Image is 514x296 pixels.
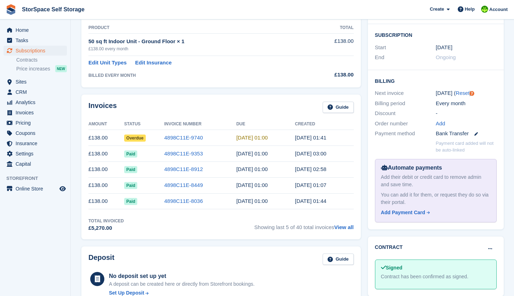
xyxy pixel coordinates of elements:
[381,209,425,216] div: Add Payment Card
[16,108,58,118] span: Invoices
[381,164,491,172] div: Automate payments
[16,77,58,87] span: Sites
[295,182,327,188] time: 2025-05-01 00:07:41 UTC
[164,119,236,130] th: Invoice Number
[481,6,488,13] img: paul catt
[4,149,67,159] a: menu
[4,128,67,138] a: menu
[16,149,58,159] span: Settings
[164,182,203,188] a: 4898C11E-8449
[236,119,295,130] th: Due
[164,150,203,156] a: 4898C11E-9353
[4,97,67,107] a: menu
[381,173,491,188] div: Add their debit or credit card to remove admin and save time.
[55,65,67,72] div: NEW
[381,273,491,280] div: Contract has been confirmed as signed.
[88,218,124,224] div: Total Invoiced
[236,182,268,188] time: 2025-05-02 00:00:00 UTC
[489,6,508,13] span: Account
[436,99,497,108] div: Every month
[430,6,444,13] span: Create
[310,71,354,79] div: £138.00
[88,59,127,67] a: Edit Unit Types
[6,4,16,15] img: stora-icon-8386f47178a22dfd0bd8f6a31ec36ba5ce8667c1dd55bd0f319d3a0aa187defe.svg
[16,87,58,97] span: CRM
[16,46,58,56] span: Subscriptions
[4,46,67,56] a: menu
[88,254,114,265] h2: Deposit
[469,90,475,97] div: Tooltip anchor
[124,150,137,158] span: Paid
[4,25,67,35] a: menu
[164,198,203,204] a: 4898C11E-8036
[254,218,354,232] span: Showing last 5 of 40 total invoices
[295,166,327,172] time: 2025-06-01 01:58:02 UTC
[124,198,137,205] span: Paid
[16,65,67,73] a: Price increases NEW
[4,77,67,87] a: menu
[88,102,117,113] h2: Invoices
[375,120,436,128] div: Order number
[88,146,124,162] td: £138.00
[236,135,268,141] time: 2025-08-02 00:00:00 UTC
[4,118,67,128] a: menu
[456,90,469,96] a: Reset
[88,193,124,209] td: £138.00
[334,224,354,230] a: View all
[375,53,436,62] div: End
[4,159,67,169] a: menu
[4,108,67,118] a: menu
[124,182,137,189] span: Paid
[88,177,124,193] td: £138.00
[124,135,146,142] span: Overdue
[436,44,452,52] time: 2022-05-01 00:00:00 UTC
[323,254,354,265] a: Guide
[16,128,58,138] span: Coupons
[88,22,310,34] th: Product
[465,6,475,13] span: Help
[310,33,354,56] td: £138.00
[109,272,255,280] div: No deposit set up yet
[6,175,70,182] span: Storefront
[375,130,436,138] div: Payment method
[310,22,354,34] th: Total
[436,54,456,60] span: Ongoing
[375,99,436,108] div: Billing period
[375,77,497,84] h2: Billing
[381,209,488,216] a: Add Payment Card
[375,109,436,118] div: Discount
[88,224,124,232] div: £5,270.00
[295,150,327,156] time: 2025-07-01 02:00:38 UTC
[16,184,58,194] span: Online Store
[16,35,58,45] span: Tasks
[236,198,268,204] time: 2025-04-02 00:00:00 UTC
[381,191,491,206] div: You can add it for them, or request they do so via their portal.
[375,44,436,52] div: Start
[295,135,327,141] time: 2025-08-01 00:41:01 UTC
[16,25,58,35] span: Home
[109,280,255,288] p: A deposit can be created here or directly from Storefront bookings.
[16,138,58,148] span: Insurance
[58,184,67,193] a: Preview store
[295,198,327,204] time: 2025-04-01 00:44:15 UTC
[124,119,164,130] th: Status
[16,118,58,128] span: Pricing
[236,150,268,156] time: 2025-07-02 00:00:00 UTC
[4,184,67,194] a: menu
[88,130,124,146] td: £138.00
[375,89,436,97] div: Next invoice
[436,120,445,128] a: Add
[16,57,67,63] a: Contracts
[375,244,403,251] h2: Contract
[135,59,172,67] a: Edit Insurance
[4,138,67,148] a: menu
[88,38,310,46] div: 50 sq ft Indoor Unit - Ground Floor × 1
[88,119,124,130] th: Amount
[4,35,67,45] a: menu
[436,89,497,97] div: [DATE] ( )
[323,102,354,113] a: Guide
[124,166,137,173] span: Paid
[16,159,58,169] span: Capital
[16,97,58,107] span: Analytics
[375,31,497,38] h2: Subscription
